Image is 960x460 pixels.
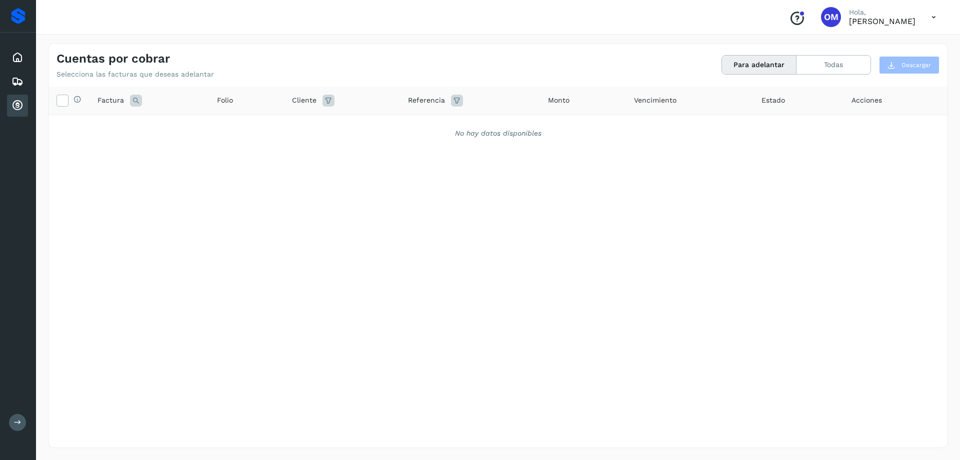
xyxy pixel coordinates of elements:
[408,95,445,106] span: Referencia
[56,52,170,66] h4: Cuentas por cobrar
[722,56,796,74] button: Para adelantar
[851,95,882,106] span: Acciones
[7,71,28,93] div: Embarques
[548,95,569,106] span: Monto
[61,128,934,139] div: No hay datos disponibles
[796,56,870,74] button: Todas
[761,95,785,106] span: Estado
[901,61,931,70] span: Descargar
[849,8,915,17] p: Hola,
[56,70,214,79] p: Selecciona las facturas que deseas adelantar
[292,95,316,106] span: Cliente
[7,95,28,117] div: Cuentas por cobrar
[7,47,28,69] div: Inicio
[217,95,233,106] span: Folio
[97,95,124,106] span: Factura
[879,56,939,74] button: Descargar
[634,95,676,106] span: Vencimiento
[849,17,915,26] p: OZIEL MATA MURO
